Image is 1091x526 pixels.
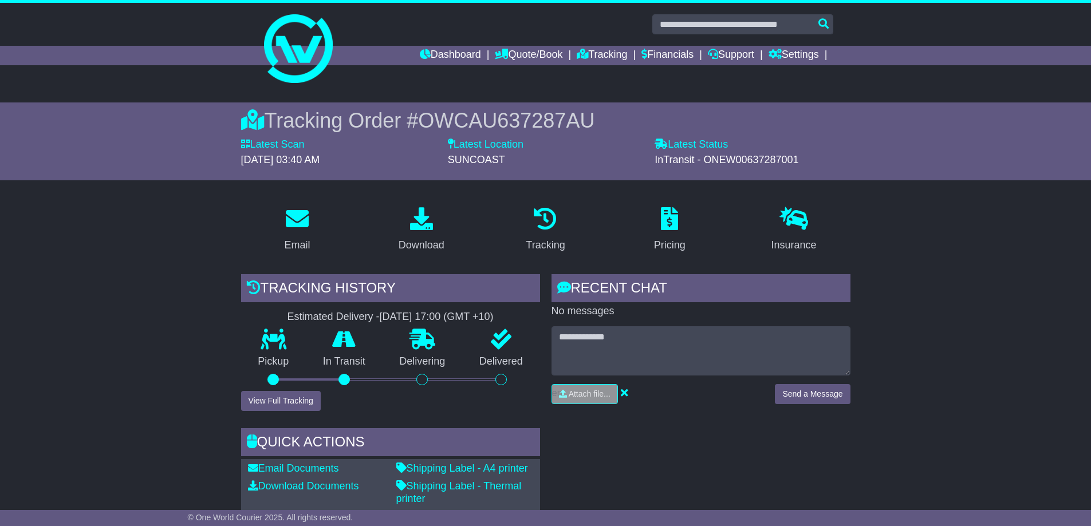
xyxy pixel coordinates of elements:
span: SUNCOAST [448,154,505,165]
a: Settings [769,46,819,65]
p: Delivered [462,355,540,368]
label: Latest Status [655,139,728,151]
a: Shipping Label - Thermal printer [396,480,522,504]
a: Financials [641,46,694,65]
div: Quick Actions [241,428,540,459]
a: Dashboard [420,46,481,65]
div: Email [284,238,310,253]
div: Download [399,238,444,253]
div: Pricing [654,238,686,253]
p: Delivering [383,355,463,368]
a: Quote/Book [495,46,562,65]
a: Tracking [518,203,572,257]
span: OWCAU637287AU [418,109,594,132]
a: Download [391,203,452,257]
a: Download Documents [248,480,359,492]
p: No messages [552,305,850,318]
div: RECENT CHAT [552,274,850,305]
span: InTransit - ONEW00637287001 [655,154,798,165]
div: Tracking [526,238,565,253]
a: Email Documents [248,462,339,474]
p: Pickup [241,355,306,368]
p: In Transit [306,355,383,368]
button: Send a Message [775,384,850,404]
a: Pricing [647,203,693,257]
a: Shipping Label - A4 printer [396,462,528,474]
span: [DATE] 03:40 AM [241,154,320,165]
div: Tracking Order # [241,108,850,133]
div: Estimated Delivery - [241,311,540,323]
a: Tracking [577,46,627,65]
a: Insurance [764,203,824,257]
button: View Full Tracking [241,391,321,411]
div: Insurance [771,238,817,253]
a: Email [277,203,317,257]
label: Latest Scan [241,139,305,151]
label: Latest Location [448,139,523,151]
span: © One World Courier 2025. All rights reserved. [188,513,353,522]
div: Tracking history [241,274,540,305]
a: Support [708,46,754,65]
div: [DATE] 17:00 (GMT +10) [380,311,494,323]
